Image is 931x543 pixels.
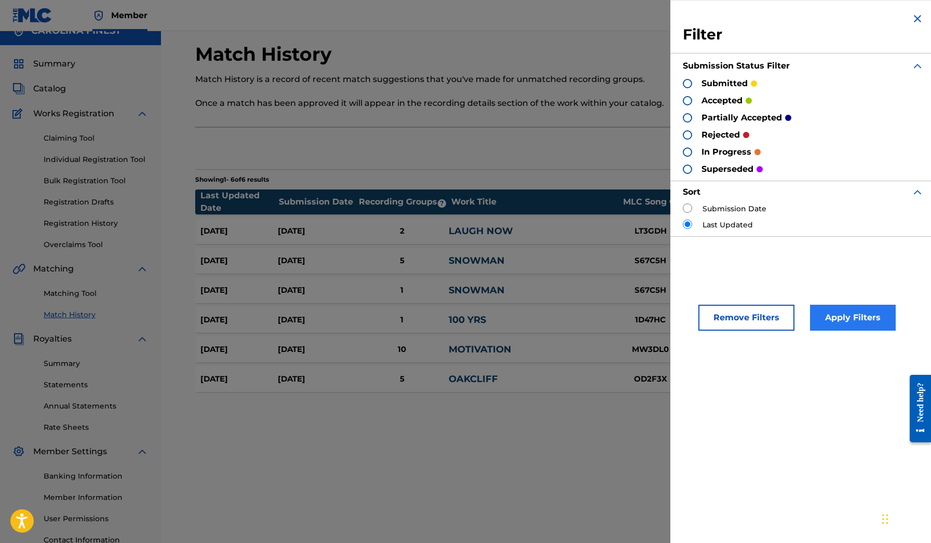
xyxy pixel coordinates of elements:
[449,225,513,237] a: LAUGH NOW
[44,239,149,250] a: Overclaims Tool
[278,225,355,237] div: [DATE]
[195,73,736,86] p: Match History is a record of recent match suggestions that you've made for unmatched recording gr...
[612,255,690,267] div: S67C5H
[911,60,924,72] img: expand
[701,163,753,175] p: superseded
[44,309,149,320] a: Match History
[612,314,690,326] div: 1D47HC
[701,112,782,124] p: partially accepted
[701,77,748,90] p: submitted
[44,358,149,369] a: Summary
[355,373,448,385] div: 5
[12,58,75,70] a: SummarySummary
[278,373,355,385] div: [DATE]
[355,314,448,326] div: 1
[612,225,690,237] div: LT3GDH
[12,445,25,458] img: Member Settings
[200,255,278,267] div: [DATE]
[451,196,617,208] div: Work Title
[438,199,446,208] span: ?
[44,471,149,482] a: Banking Information
[33,333,72,345] span: Royalties
[882,504,888,535] div: Drag
[33,107,114,120] span: Works Registration
[449,344,511,355] a: MOTIVATION
[357,196,451,208] div: Recording Groups
[612,284,690,296] div: S67C5H
[44,154,149,165] a: Individual Registration Tool
[911,12,924,25] img: close
[683,187,700,197] strong: Sort
[44,288,149,299] a: Matching Tool
[44,133,149,144] a: Claiming Tool
[449,284,505,296] a: SNOWMAN
[355,225,448,237] div: 2
[92,9,105,22] img: Top Rightsholder
[12,8,52,23] img: MLC Logo
[12,263,25,275] img: Matching
[701,94,743,107] p: accepted
[136,263,149,275] img: expand
[44,175,149,186] a: Bulk Registration Tool
[703,220,753,230] label: Last Updated
[136,107,149,120] img: expand
[449,255,505,266] a: SNOWMAN
[111,9,147,21] span: Member
[12,333,25,345] img: Royalties
[879,493,931,543] iframe: Chat Widget
[200,344,278,356] div: [DATE]
[200,373,278,385] div: [DATE]
[44,197,149,208] a: Registration Drafts
[612,373,690,385] div: OD2F3X
[200,284,278,296] div: [DATE]
[355,344,448,356] div: 10
[44,401,149,412] a: Annual Statements
[12,58,25,70] img: Summary
[136,333,149,345] img: expand
[278,284,355,296] div: [DATE]
[200,189,278,214] div: Last Updated Date
[195,175,269,184] p: Showing 1 - 6 of 6 results
[701,146,751,158] p: in progress
[612,344,690,356] div: MW3DL0
[902,365,931,451] iframe: Resource Center
[33,263,74,275] span: Matching
[195,43,337,66] h2: Match History
[195,97,736,110] p: Once a match has been approved it will appear in the recording details section of the work within...
[44,492,149,503] a: Member Information
[683,61,790,71] strong: Submission Status Filter
[355,255,448,267] div: 5
[911,186,924,198] img: expand
[12,107,26,120] img: Works Registration
[449,314,486,325] a: 100 YRS
[683,25,924,44] h3: Filter
[618,196,696,208] div: MLC Song Code
[136,445,149,458] img: expand
[698,305,794,331] button: Remove Filters
[12,83,25,95] img: Catalog
[200,314,278,326] div: [DATE]
[33,83,66,95] span: Catalog
[278,255,355,267] div: [DATE]
[200,225,278,237] div: [DATE]
[44,422,149,433] a: Rate Sheets
[33,445,107,458] span: Member Settings
[33,58,75,70] span: Summary
[278,314,355,326] div: [DATE]
[278,344,355,356] div: [DATE]
[44,379,149,390] a: Statements
[701,129,740,141] p: rejected
[12,83,66,95] a: CatalogCatalog
[355,284,448,296] div: 1
[810,305,896,331] button: Apply Filters
[703,203,766,214] label: Submission Date
[44,218,149,229] a: Registration History
[279,196,357,208] div: Submission Date
[44,513,149,524] a: User Permissions
[449,373,498,385] a: OAKCLIFF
